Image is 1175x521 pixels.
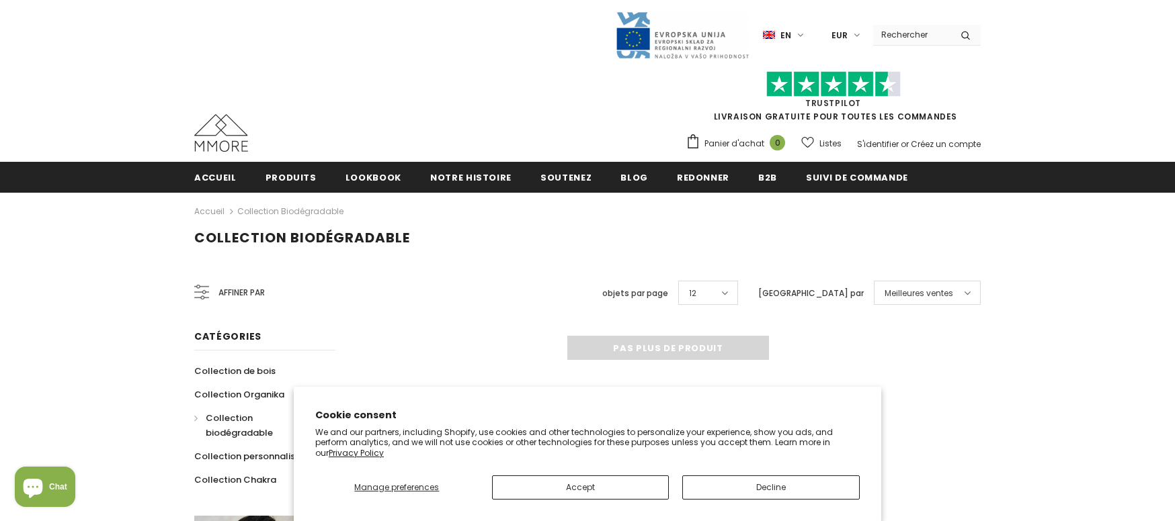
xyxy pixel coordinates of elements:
img: i-lang-1.png [763,30,775,41]
span: en [780,29,791,42]
span: 12 [689,287,696,300]
span: LIVRAISON GRATUITE POUR TOUTES LES COMMANDES [686,77,981,122]
label: objets par page [602,287,668,300]
span: Collection Chakra [194,473,276,486]
span: Collection biodégradable [194,228,410,247]
a: Collection personnalisée [194,444,306,468]
a: Produits [266,162,317,192]
a: TrustPilot [805,97,861,109]
span: Panier d'achat [704,137,764,150]
a: Accueil [194,162,237,192]
a: Listes [801,132,842,155]
span: Suivi de commande [806,171,908,184]
button: Accept [492,475,670,500]
input: Search Site [873,25,950,44]
a: Notre histoire [430,162,512,192]
span: Listes [819,137,842,150]
a: Collection Chakra [194,468,276,491]
button: Decline [682,475,860,500]
span: Lookbook [346,171,401,184]
a: Collection biodégradable [194,406,321,444]
button: Manage preferences [315,475,479,500]
a: Créez un compte [911,138,981,150]
a: Lookbook [346,162,401,192]
img: Cas MMORE [194,114,248,152]
a: Suivi de commande [806,162,908,192]
span: Collection personnalisée [194,450,306,463]
a: B2B [758,162,777,192]
span: B2B [758,171,777,184]
a: Panier d'achat 0 [686,134,792,154]
span: Collection de bois [194,365,276,377]
a: Privacy Policy [329,447,384,459]
span: soutenez [540,171,592,184]
inbox-online-store-chat: Shopify online store chat [11,467,79,510]
span: 0 [770,135,785,150]
a: Redonner [677,162,729,192]
a: Collection Organika [194,383,284,406]
span: Affiner par [218,285,265,300]
a: Javni Razpis [615,29,749,40]
span: Collection Organika [194,388,284,401]
span: EUR [832,29,848,42]
a: Collection de bois [194,359,276,383]
span: Collection biodégradable [206,412,273,439]
span: Notre histoire [430,171,512,184]
span: Manage preferences [354,481,439,493]
label: [GEOGRAPHIC_DATA] par [758,287,864,300]
a: Accueil [194,203,225,220]
img: Javni Razpis [615,11,749,60]
p: We and our partners, including Shopify, use cookies and other technologies to personalize your ex... [315,427,860,459]
span: Blog [620,171,648,184]
span: or [901,138,909,150]
span: Catégories [194,330,261,343]
h2: Cookie consent [315,408,860,422]
span: Produits [266,171,317,184]
a: Collection biodégradable [237,205,343,217]
span: Accueil [194,171,237,184]
a: Blog [620,162,648,192]
span: Redonner [677,171,729,184]
span: Meilleures ventes [885,287,953,300]
img: Faites confiance aux étoiles pilotes [766,71,901,97]
a: soutenez [540,162,592,192]
a: S'identifier [857,138,899,150]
